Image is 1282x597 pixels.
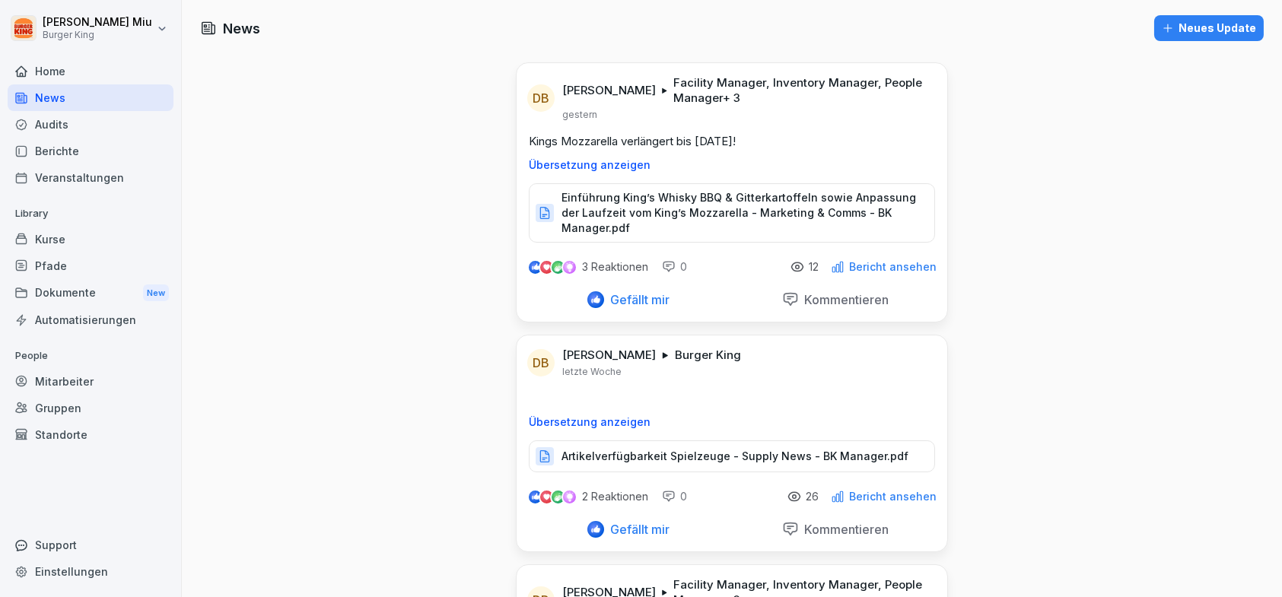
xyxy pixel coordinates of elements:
p: [PERSON_NAME] [562,83,656,98]
a: DokumenteNew [8,279,173,307]
img: love [541,262,552,273]
a: Kurse [8,226,173,252]
p: 26 [806,491,819,503]
p: Übersetzung anzeigen [529,159,935,171]
p: Kings Mozzarella verlängert bis [DATE]! [529,133,935,150]
button: Neues Update [1154,15,1264,41]
p: Bericht ansehen [849,261,937,273]
a: Mitarbeiter [8,368,173,395]
p: 12 [809,261,819,273]
p: Kommentieren [799,522,889,537]
a: Berichte [8,138,173,164]
p: Bericht ansehen [849,491,937,503]
a: Artikelverfügbarkeit Spielzeuge - Supply News - BK Manager.pdf [529,453,935,468]
p: Burger King [675,348,741,363]
a: Veranstaltungen [8,164,173,191]
a: Home [8,58,173,84]
p: 3 Reaktionen [582,261,648,273]
p: Facility Manager, Inventory Manager, People Manager + 3 [673,75,929,106]
div: Support [8,532,173,558]
img: celebrate [552,491,565,503]
p: [PERSON_NAME] [562,348,656,363]
div: 0 [662,259,687,275]
a: Einführung King’s Whisky BBQ & Gitterkartoffeln sowie Anpassung der Laufzeit vom King’s Mozzarell... [529,210,935,225]
div: 0 [662,489,687,504]
a: Automatisierungen [8,306,173,333]
a: Einstellungen [8,558,173,585]
a: News [8,84,173,111]
img: love [541,491,552,503]
p: Burger King [43,30,152,40]
a: Audits [8,111,173,138]
p: [PERSON_NAME] Miu [43,16,152,29]
a: Gruppen [8,395,173,421]
img: like [530,491,542,503]
p: gestern [562,109,597,121]
a: Pfade [8,252,173,279]
img: like [530,261,542,273]
h1: News [223,18,260,39]
div: Neues Update [1162,20,1256,37]
p: Gefällt mir [604,522,670,537]
img: inspiring [563,260,576,274]
div: DB [527,349,555,376]
p: Artikelverfügbarkeit Spielzeuge - Supply News - BK Manager.pdf [561,449,908,464]
img: celebrate [552,261,565,274]
p: Einführung King’s Whisky BBQ & Gitterkartoffeln sowie Anpassung der Laufzeit vom King’s Mozzarell... [561,190,919,236]
p: Kommentieren [799,292,889,307]
p: Übersetzung anzeigen [529,416,935,428]
img: inspiring [563,490,576,503]
p: People [8,344,173,368]
a: Standorte [8,421,173,448]
div: New [143,284,169,302]
div: DB [527,84,555,112]
p: letzte Woche [562,366,622,378]
p: Library [8,202,173,226]
div: Dokumente [8,279,173,307]
p: Gefällt mir [604,292,670,307]
p: 2 Reaktionen [582,491,648,503]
